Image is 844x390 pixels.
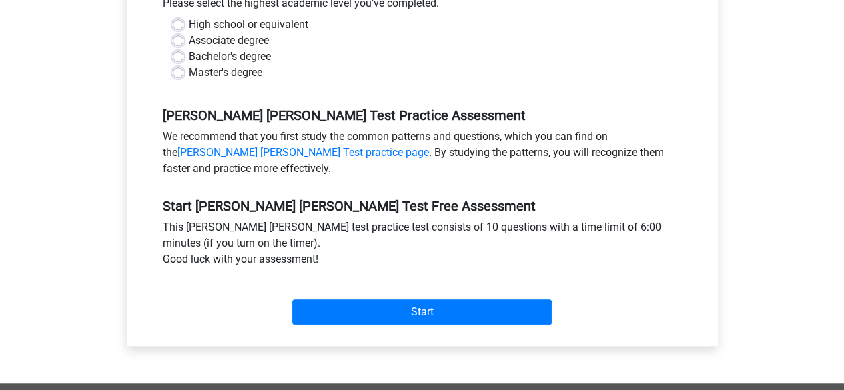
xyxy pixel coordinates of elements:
a: [PERSON_NAME] [PERSON_NAME] Test practice page [177,146,429,159]
label: Bachelor's degree [189,49,271,65]
div: This [PERSON_NAME] [PERSON_NAME] test practice test consists of 10 questions with a time limit of... [153,219,692,273]
h5: [PERSON_NAME] [PERSON_NAME] Test Practice Assessment [163,107,682,123]
input: Start [292,299,552,325]
div: We recommend that you first study the common patterns and questions, which you can find on the . ... [153,129,692,182]
label: Master's degree [189,65,262,81]
label: Associate degree [189,33,269,49]
h5: Start [PERSON_NAME] [PERSON_NAME] Test Free Assessment [163,198,682,214]
label: High school or equivalent [189,17,308,33]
